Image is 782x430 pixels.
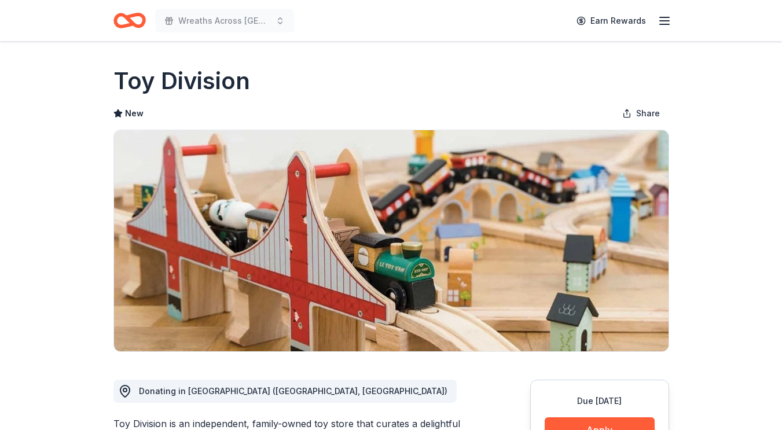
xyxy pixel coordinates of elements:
[155,9,294,32] button: Wreaths Across [GEOGRAPHIC_DATA]: [GEOGRAPHIC_DATA] - American Heritage Girls OH3210
[139,386,447,396] span: Donating in [GEOGRAPHIC_DATA] ([GEOGRAPHIC_DATA], [GEOGRAPHIC_DATA])
[114,130,669,351] img: Image for Toy Division
[178,14,271,28] span: Wreaths Across [GEOGRAPHIC_DATA]: [GEOGRAPHIC_DATA] - American Heritage Girls OH3210
[613,102,669,125] button: Share
[113,65,250,97] h1: Toy Division
[113,7,146,34] a: Home
[545,394,655,408] div: Due [DATE]
[636,106,660,120] span: Share
[125,106,144,120] span: New
[570,10,653,31] a: Earn Rewards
